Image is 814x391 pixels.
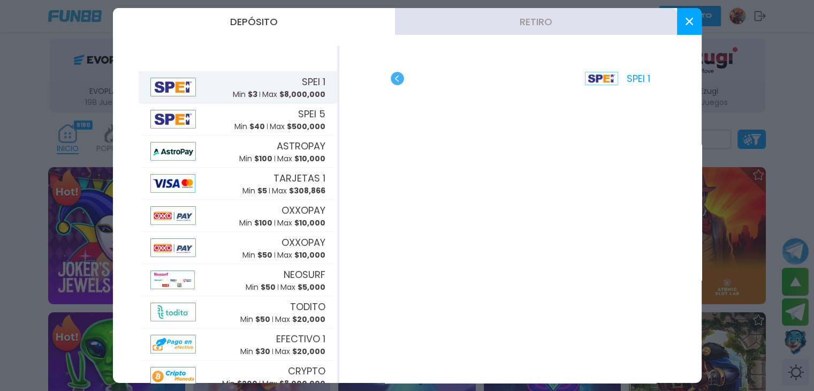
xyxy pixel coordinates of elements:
[292,346,325,357] span: $ 20,000
[222,378,257,389] p: Min
[150,78,196,96] img: Alipay
[150,367,196,386] img: Alipay
[139,232,337,264] button: AlipayOXXOPAYMin $50Max $10,000
[294,250,325,260] span: $ 10,000
[150,303,196,321] img: Alipay
[275,346,325,357] p: Max
[302,74,325,89] span: SPEI 1
[242,250,272,261] p: Min
[139,71,337,103] button: AlipaySPEI 1Min $3Max $8,000,000
[270,121,325,132] p: Max
[139,200,337,232] button: AlipayOXXOPAYMin $100Max $10,000
[284,267,325,282] span: NEOSURF
[585,71,650,86] p: SPEI 1
[239,153,272,164] p: Min
[294,217,325,228] span: $ 10,000
[139,296,337,328] button: AlipayTODITOMin $50Max $20,000
[242,185,267,197] p: Min
[282,203,325,217] span: OXXOPAY
[292,314,325,325] span: $ 20,000
[254,153,272,164] span: $ 100
[248,89,257,100] span: $ 3
[237,378,257,389] span: $ 200
[298,107,325,121] span: SPEI 5
[287,121,325,132] span: $ 500,000
[255,314,270,325] span: $ 50
[275,314,325,325] p: Max
[276,332,325,346] span: EFECTIVO 1
[139,136,337,168] button: AlipayASTROPAYMin $100Max $10,000
[298,282,325,292] span: $ 5,000
[262,378,325,389] p: Max
[240,314,270,325] p: Min
[289,185,325,196] span: $ 308,866
[277,250,325,261] p: Max
[239,217,272,229] p: Min
[255,346,270,357] span: $ 30
[279,89,325,100] span: $ 8,000,000
[282,235,325,250] span: OXXOPAY
[234,121,265,132] p: Min
[262,89,325,100] p: Max
[246,282,276,293] p: Min
[139,168,337,200] button: AlipayTARJETAS 1Min $5Max $308,866
[257,185,267,196] span: $ 5
[280,282,325,293] p: Max
[150,238,196,257] img: Alipay
[150,110,196,129] img: Alipay
[277,139,325,153] span: ASTROPAY
[288,364,325,378] span: CRYPTO
[113,8,395,35] button: Depósito
[257,250,272,260] span: $ 50
[150,174,195,193] img: Alipay
[139,264,337,296] button: AlipayNEOSURFMin $50Max $5,000
[294,153,325,164] span: $ 10,000
[240,346,270,357] p: Min
[139,103,337,136] button: AlipaySPEI 5Min $40Max $500,000
[277,153,325,164] p: Max
[273,171,325,185] span: TARJETAS 1
[233,89,257,100] p: Min
[277,217,325,229] p: Max
[272,185,325,197] p: Max
[290,299,325,314] span: TODITO
[249,121,265,132] span: $ 40
[150,270,195,289] img: Alipay
[254,217,272,228] span: $ 100
[150,335,196,354] img: Alipay
[395,8,677,35] button: Retiro
[139,328,337,360] button: AlipayEFECTIVO 1Min $30Max $20,000
[261,282,276,292] span: $ 50
[150,206,196,225] img: Alipay
[150,142,196,161] img: Alipay
[585,72,618,85] img: Platform Logo
[279,378,325,389] span: $ 8,000,000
